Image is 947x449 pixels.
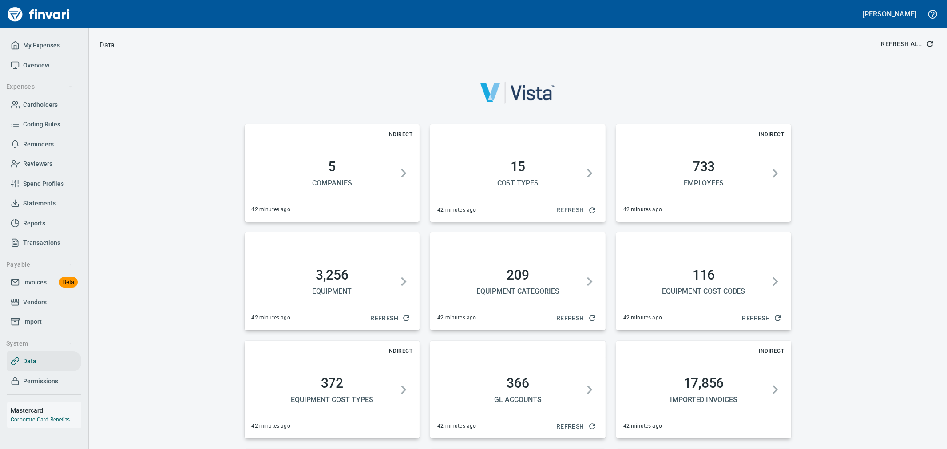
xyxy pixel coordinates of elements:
a: Import [7,312,81,332]
a: Permissions [7,371,81,391]
span: Permissions [23,376,58,387]
button: 5Companies [252,148,413,198]
span: Invoices [23,277,47,288]
h5: Imported Invoices [627,395,781,404]
a: Data [7,351,81,371]
h2: 372 [255,375,409,391]
span: Cardholders [23,99,58,110]
span: System [6,338,73,349]
a: Corporate Card Benefits [11,417,70,423]
span: Indirect [384,347,416,355]
span: My Expenses [23,40,60,51]
h2: 366 [441,375,595,391]
button: Refresh [553,418,598,435]
span: 42 minutes ago [252,205,290,214]
a: Reviewers [7,154,81,174]
span: 42 minutes ago [437,314,476,323]
span: Spend Profiles [23,178,64,189]
button: 209Equipment Categories [437,256,598,307]
span: Beta [59,277,78,288]
span: Expenses [6,81,73,92]
button: Expenses [3,79,77,95]
span: Overview [23,60,49,71]
button: 372Equipment Cost Types [252,365,413,415]
span: Reminders [23,139,54,150]
span: 42 minutes ago [437,206,476,215]
h5: Cost Types [441,178,595,188]
a: InvoicesBeta [7,272,81,292]
a: Overview [7,55,81,75]
h5: GL Accounts [441,395,595,404]
a: Spend Profiles [7,174,81,194]
h5: Employees [627,178,781,188]
h5: Equipment Cost Types [255,395,409,404]
button: 15Cost Types [437,148,598,198]
span: Coding Rules [23,119,60,130]
span: Indirect [384,130,416,139]
span: Refresh [556,313,595,324]
span: Refresh [370,313,409,324]
span: Indirect [755,130,788,139]
button: Payable [3,256,77,273]
span: 42 minutes ago [252,422,290,431]
span: Data [23,356,36,367]
img: Finvari [5,4,72,25]
a: Reminders [7,134,81,154]
h5: Equipment [255,287,409,296]
h2: 116 [627,267,781,283]
span: Vendors [23,297,47,308]
button: 3,256Equipment [252,256,413,307]
a: Reports [7,213,81,233]
button: [PERSON_NAME] [861,7,919,21]
span: Refresh [556,421,595,432]
nav: breadcrumb [99,40,115,51]
a: Transactions [7,233,81,253]
h2: 5 [255,159,409,175]
button: Refresh [367,310,412,327]
span: 42 minutes ago [623,205,662,214]
span: 42 minutes ago [252,314,290,323]
span: Reviewers [23,158,52,169]
span: Refresh All [881,39,933,50]
span: Payable [6,259,73,270]
button: 116Equipment Cost Codes [623,256,785,307]
h5: [PERSON_NAME] [863,9,916,19]
a: My Expenses [7,35,81,55]
button: 733Employees [623,148,785,198]
button: Refresh All [878,36,936,52]
span: Import [23,316,42,327]
a: Coding Rules [7,114,81,134]
span: Reports [23,218,45,229]
a: Statements [7,193,81,213]
h5: Equipment Cost Codes [627,287,781,296]
a: Vendors [7,292,81,312]
span: 42 minutes ago [623,314,662,323]
h2: 209 [441,267,595,283]
h2: 15 [441,159,595,175]
button: 366GL Accounts [437,365,598,415]
span: Statements [23,198,56,209]
a: Cardholders [7,95,81,115]
button: 17,856Imported Invoices [623,365,785,415]
h6: Mastercard [11,406,81,415]
h2: 3,256 [255,267,409,283]
span: Transactions [23,237,60,248]
h2: 733 [627,159,781,175]
button: Refresh [553,310,598,327]
span: 42 minutes ago [623,422,662,431]
h5: Companies [255,178,409,188]
span: Refresh [742,313,781,324]
button: Refresh [553,202,598,218]
span: Refresh [556,205,595,216]
h2: 17,856 [627,375,781,391]
button: Refresh [739,310,785,327]
h5: Equipment Categories [441,287,595,296]
button: System [3,335,77,352]
span: Indirect [755,347,788,355]
span: 42 minutes ago [437,422,476,431]
p: Data [99,40,115,51]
